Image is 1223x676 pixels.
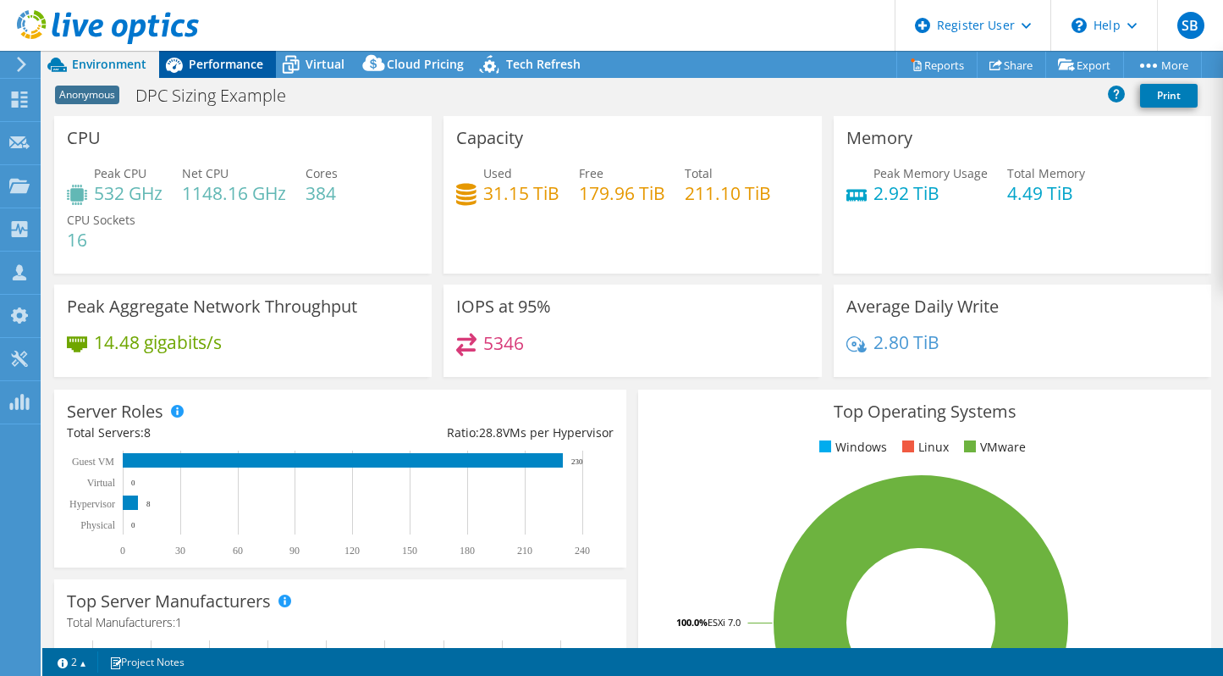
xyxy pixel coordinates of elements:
[1072,18,1087,33] svg: \n
[873,165,988,181] span: Peak Memory Usage
[708,616,741,629] tspan: ESXi 7.0
[289,545,300,557] text: 90
[67,212,135,228] span: CPU Sockets
[815,438,887,457] li: Windows
[67,592,271,611] h3: Top Server Manufacturers
[1177,12,1204,39] span: SB
[1140,84,1198,108] a: Print
[131,521,135,529] text: 0
[873,184,988,202] h4: 2.92 TiB
[175,614,182,630] span: 1
[344,545,360,557] text: 120
[517,545,532,557] text: 210
[72,456,114,468] text: Guest VM
[67,129,101,147] h3: CPU
[94,184,163,202] h4: 532 GHz
[55,86,119,104] span: Anonymous
[67,613,614,632] h4: Total Manufacturers:
[1123,52,1202,78] a: More
[146,500,151,508] text: 8
[306,184,338,202] h4: 384
[120,545,125,557] text: 0
[69,498,115,510] text: Hypervisor
[97,651,196,673] a: Project Notes
[579,165,603,181] span: Free
[182,165,229,181] span: Net CPU
[67,230,135,249] h4: 16
[873,333,939,352] h4: 2.80 TiB
[189,56,263,72] span: Performance
[233,545,243,557] text: 60
[175,545,185,557] text: 30
[182,184,286,202] h4: 1148.16 GHz
[846,129,912,147] h3: Memory
[479,424,503,441] span: 28.8
[575,545,590,557] text: 240
[571,457,583,466] text: 230
[72,56,146,72] span: Environment
[1045,52,1124,78] a: Export
[80,519,115,531] text: Physical
[306,165,338,181] span: Cores
[387,56,464,72] span: Cloud Pricing
[483,184,559,202] h4: 31.15 TiB
[94,165,146,181] span: Peak CPU
[896,52,978,78] a: Reports
[456,129,523,147] h3: Capacity
[94,333,222,352] h4: 14.48 gigabits/s
[456,297,551,316] h3: IOPS at 95%
[306,56,344,72] span: Virtual
[46,651,98,673] a: 2
[676,616,708,629] tspan: 100.0%
[144,424,151,441] span: 8
[960,438,1026,457] li: VMware
[483,165,512,181] span: Used
[506,56,581,72] span: Tech Refresh
[340,424,614,442] div: Ratio: VMs per Hypervisor
[579,184,665,202] h4: 179.96 TiB
[1007,165,1085,181] span: Total Memory
[402,545,417,557] text: 150
[1007,184,1085,202] h4: 4.49 TiB
[685,184,771,202] h4: 211.10 TiB
[651,402,1198,421] h3: Top Operating Systems
[483,334,524,352] h4: 5346
[67,297,357,316] h3: Peak Aggregate Network Throughput
[898,438,949,457] li: Linux
[67,402,163,421] h3: Server Roles
[67,424,340,442] div: Total Servers:
[460,545,475,557] text: 180
[846,297,999,316] h3: Average Daily Write
[685,165,713,181] span: Total
[87,477,116,489] text: Virtual
[977,52,1046,78] a: Share
[128,86,312,105] h1: DPC Sizing Example
[131,479,135,487] text: 0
